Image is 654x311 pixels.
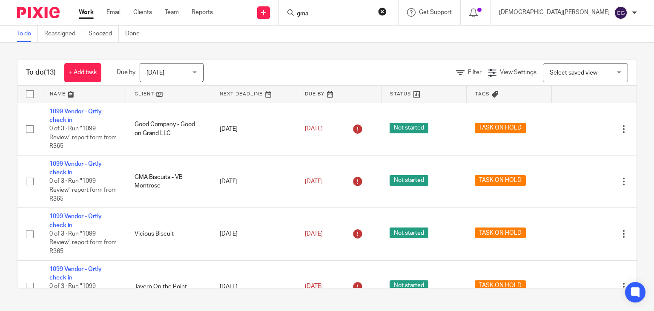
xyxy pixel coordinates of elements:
a: Done [125,26,146,42]
span: TASK ON HOLD [475,227,526,238]
span: Get Support [419,9,452,15]
span: [DATE] [305,284,323,290]
input: Search [296,10,373,18]
img: svg%3E [614,6,628,20]
td: Vicious Biscuit [126,208,211,260]
a: 1099 Vendor - Qrtly check in [49,109,102,123]
span: Not started [390,175,428,186]
p: [DEMOGRAPHIC_DATA][PERSON_NAME] [499,8,610,17]
a: Email [106,8,120,17]
h1: To do [26,68,56,77]
a: Reassigned [44,26,82,42]
img: Pixie [17,7,60,18]
span: Not started [390,227,428,238]
p: Due by [117,68,135,77]
a: + Add task [64,63,101,82]
span: Tags [475,92,490,96]
button: Clear [378,7,387,16]
span: 0 of 3 · Run "1099 Review" report form from R365 [49,179,117,202]
a: Clients [133,8,152,17]
span: [DATE] [305,231,323,237]
td: GMA Biscuits - VB Montrose [126,155,211,207]
span: TASK ON HOLD [475,175,526,186]
span: View Settings [500,69,536,75]
span: TASK ON HOLD [475,280,526,291]
span: Not started [390,280,428,291]
a: Work [79,8,94,17]
span: Filter [468,69,482,75]
span: 0 of 3 · Run "1099 Review" report form from R365 [49,283,117,307]
td: [DATE] [211,103,296,155]
span: TASK ON HOLD [475,123,526,133]
span: [DATE] [305,126,323,132]
a: Team [165,8,179,17]
span: Not started [390,123,428,133]
span: [DATE] [305,179,323,184]
a: 1099 Vendor - Qrtly check in [49,213,102,228]
span: (13) [44,69,56,76]
td: [DATE] [211,208,296,260]
span: Select saved view [550,70,597,76]
a: 1099 Vendor - Qrtly check in [49,266,102,281]
span: 0 of 3 · Run "1099 Review" report form from R365 [49,231,117,254]
a: Snoozed [89,26,119,42]
td: [DATE] [211,155,296,207]
a: Reports [192,8,213,17]
span: [DATE] [146,70,164,76]
span: 0 of 3 · Run "1099 Review" report form from R365 [49,126,117,149]
a: 1099 Vendor - Qrtly check in [49,161,102,176]
a: To do [17,26,38,42]
td: Good Company - Good on Grand LLC [126,103,211,155]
